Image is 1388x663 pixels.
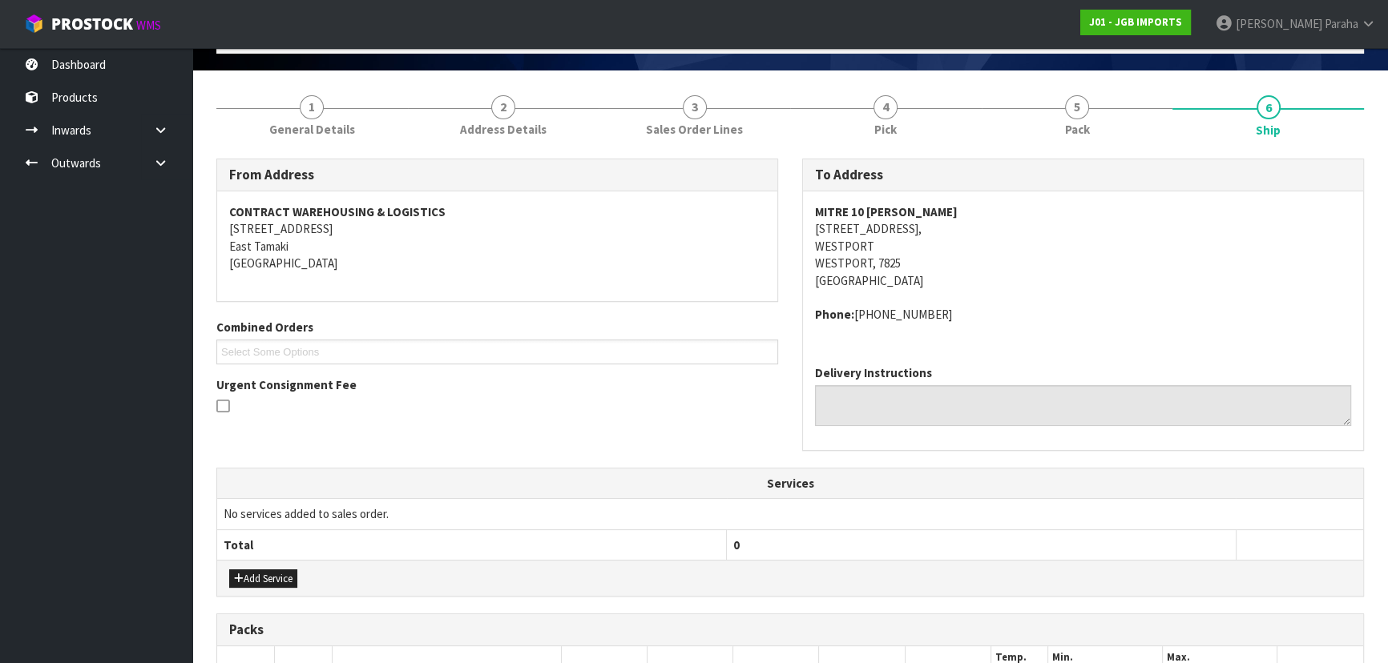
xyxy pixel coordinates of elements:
[1325,16,1358,31] span: Paraha
[229,569,297,589] button: Add Service
[217,468,1363,499] th: Services
[815,203,1351,289] address: [STREET_ADDRESS], WESTPORT WESTPORT, 7825 [GEOGRAPHIC_DATA]
[229,167,765,183] h3: From Address
[1089,15,1182,29] strong: J01 - JGB IMPORTS
[1065,95,1089,119] span: 5
[217,529,727,560] th: Total
[216,376,357,393] label: Urgent Consignment Fee
[1080,10,1191,35] a: J01 - JGB IMPORTS
[229,622,1351,637] h3: Packs
[229,203,765,272] address: [STREET_ADDRESS] East Tamaki [GEOGRAPHIC_DATA]
[1256,122,1281,139] span: Ship
[646,121,743,138] span: Sales Order Lines
[815,307,854,322] strong: phone
[1236,16,1322,31] span: [PERSON_NAME]
[217,499,1363,529] td: No services added to sales order.
[136,18,161,33] small: WMS
[491,95,515,119] span: 2
[216,319,313,336] label: Combined Orders
[269,121,355,138] span: General Details
[815,167,1351,183] h3: To Address
[24,14,44,34] img: cube-alt.png
[300,95,324,119] span: 1
[51,14,133,34] span: ProStock
[874,95,898,119] span: 4
[874,121,897,138] span: Pick
[1257,95,1281,119] span: 6
[733,537,740,552] span: 0
[815,364,932,381] label: Delivery Instructions
[683,95,707,119] span: 3
[815,204,958,219] strong: MITRE 10 [PERSON_NAME]
[1065,121,1090,138] span: Pack
[815,306,1351,323] address: [PHONE_NUMBER]
[229,204,446,219] strong: CONTRACT WAREHOUSING & LOGISTICS
[460,121,547,138] span: Address Details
